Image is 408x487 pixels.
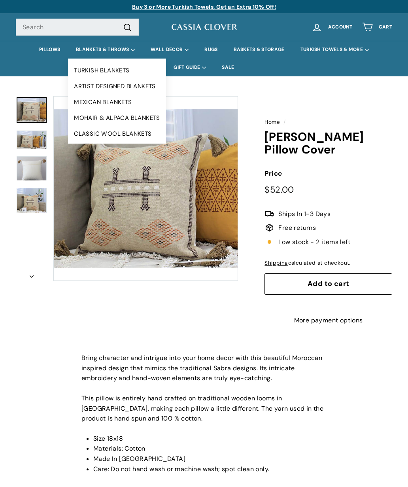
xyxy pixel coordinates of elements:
img: Rhett Pillow Cover [17,131,47,150]
nav: breadcrumbs [264,118,392,127]
div: calculated at checkout. [264,259,392,267]
a: CLASSIC WOOL BLANKETS [68,126,166,142]
summary: TURKISH TOWELS & MORE [293,41,377,59]
li: Made In [GEOGRAPHIC_DATA] [93,454,327,464]
a: PILLOWS [31,41,68,59]
a: ARTIST DESIGNED BLANKETS [68,78,166,94]
a: MEXICAN BLANKETS [68,94,166,110]
a: Home [264,119,280,125]
img: Rhett Pillow Cover [17,156,47,180]
button: Next [16,267,47,281]
a: More payment options [264,315,392,326]
summary: WALL DECOR [143,41,196,59]
span: Ships In 1-3 Days [278,209,331,219]
a: Rhett Pillow Cover [17,97,47,123]
span: Add to cart [308,279,349,288]
a: RUGS [196,41,225,59]
img: Rhett Pillow Cover [17,188,47,213]
a: Buy 3 or More Turkish Towels, Get an Extra 10% Off! [132,3,276,10]
a: TURKISH BLANKETS [68,63,166,78]
input: Search [16,19,139,36]
a: Account [307,15,357,39]
summary: BLANKETS & THROWS [68,41,143,59]
span: Low stock - 2 items left [278,237,350,247]
span: Account [328,25,353,30]
a: SALE [214,59,242,76]
p: This pillow is entirely hand crafted on traditional wooden looms in [GEOGRAPHIC_DATA], making eac... [81,393,327,424]
a: MOHAIR & ALPACA BLANKETS [68,110,166,126]
span: / [281,119,287,125]
summary: GIFT GUIDE [166,59,214,76]
p: Bring character and intrigue into your home decor with this beautiful Moroccan inspired design th... [81,353,327,383]
button: Add to cart [264,273,392,295]
span: Cart [379,25,392,30]
li: Size 18x18 [93,434,327,444]
a: BASKETS & STORAGE [226,41,293,59]
a: Rhett Pillow Cover [17,131,47,149]
a: Cart [357,15,397,39]
a: Shipping [264,260,288,266]
span: $52.00 [264,184,294,195]
h1: [PERSON_NAME] Pillow Cover [264,131,392,156]
li: Care: Do not hand wash or machine wash; spot clean only. [93,464,327,474]
li: Materials: Cotton [93,443,327,454]
span: Free returns [278,223,316,233]
label: Price [264,168,392,179]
